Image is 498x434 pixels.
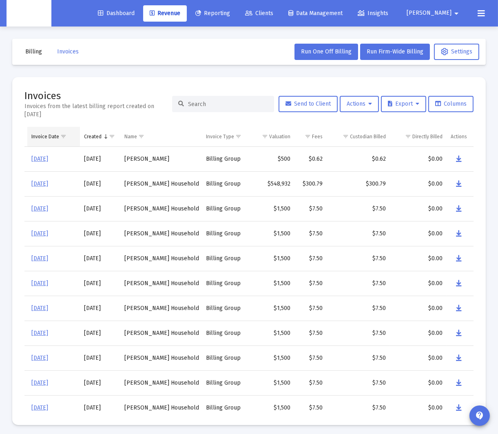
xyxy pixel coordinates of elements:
[390,246,447,271] td: $0.00
[60,133,66,139] span: Show filter options for column 'Invoice Date'
[282,5,349,22] a: Data Management
[24,102,172,119] div: Invoices from the latest billing report created on [DATE]
[360,44,430,60] button: Run Firm-Wide Billing
[109,133,115,139] span: Show filter options for column 'Created'
[331,354,386,362] div: $7.50
[331,329,386,337] div: $7.50
[31,404,48,411] a: [DATE]
[390,345,447,370] td: $0.00
[299,255,323,263] div: $7.50
[381,96,426,112] button: Export
[124,279,198,288] div: [PERSON_NAME] Household
[202,395,249,420] td: Billing Group
[235,133,241,139] span: Show filter options for column 'Invoice Type'
[405,133,411,139] span: Show filter options for column 'Directly Billed'
[249,271,294,296] td: $1,500
[347,100,372,107] span: Actions
[299,354,323,362] div: $7.50
[367,48,423,55] span: Run Firm-Wide Billing
[249,171,294,196] td: $548,932
[390,296,447,321] td: $0.00
[407,10,452,17] span: [PERSON_NAME]
[390,321,447,345] td: $0.00
[279,96,338,112] button: Send to Client
[299,180,323,188] div: $300.79
[31,133,59,140] div: Invoice Date
[390,196,447,221] td: $0.00
[239,5,280,22] a: Clients
[299,279,323,288] div: $7.50
[202,271,249,296] td: Billing Group
[331,404,386,412] div: $7.50
[124,329,198,337] div: [PERSON_NAME] Household
[331,205,386,213] div: $7.50
[327,127,390,146] td: Column Custodian Billed
[25,48,42,55] span: Billing
[331,180,386,188] div: $300.79
[249,246,294,271] td: $1,500
[202,296,249,321] td: Billing Group
[80,321,121,345] td: [DATE]
[202,127,249,146] td: Column Invoice Type
[31,379,48,386] a: [DATE]
[245,10,273,17] span: Clients
[27,127,80,146] td: Column Invoice Date
[412,133,443,140] div: Directly Billed
[299,379,323,387] div: $7.50
[350,133,386,140] div: Custodian Billed
[249,147,294,172] td: $500
[262,133,268,139] span: Show filter options for column 'Valuation'
[57,48,79,55] span: Invoices
[441,48,472,55] span: Settings
[80,196,121,221] td: [DATE]
[124,133,137,140] div: Name
[31,205,48,212] a: [DATE]
[331,379,386,387] div: $7.50
[202,171,249,196] td: Billing Group
[447,127,474,146] td: Column Actions
[31,354,48,361] a: [DATE]
[138,133,144,139] span: Show filter options for column 'Name'
[249,196,294,221] td: $1,500
[202,221,249,246] td: Billing Group
[390,395,447,420] td: $0.00
[31,230,48,237] a: [DATE]
[80,345,121,370] td: [DATE]
[195,10,230,17] span: Reporting
[331,304,386,312] div: $7.50
[202,345,249,370] td: Billing Group
[120,127,202,146] td: Column Name
[80,370,121,395] td: [DATE]
[249,345,294,370] td: $1,500
[286,100,331,107] span: Send to Client
[434,44,479,60] button: Settings
[249,221,294,246] td: $1,500
[189,5,237,22] a: Reporting
[390,171,447,196] td: $0.00
[84,133,102,140] div: Created
[331,230,386,238] div: $7.50
[358,10,388,17] span: Insights
[31,330,48,337] a: [DATE]
[80,246,121,271] td: [DATE]
[390,147,447,172] td: $0.00
[80,395,121,420] td: [DATE]
[249,321,294,345] td: $1,500
[202,246,249,271] td: Billing Group
[202,147,249,172] td: Billing Group
[301,48,352,55] span: Run One Off Billing
[19,44,49,60] button: Billing
[31,305,48,312] a: [DATE]
[202,370,249,395] td: Billing Group
[31,255,48,262] a: [DATE]
[299,329,323,337] div: $7.50
[202,321,249,345] td: Billing Group
[124,180,198,188] div: [PERSON_NAME] Household
[206,133,234,140] div: Invoice Type
[294,127,327,146] td: Column Fees
[299,155,323,163] div: $0.62
[288,10,343,17] span: Data Management
[331,279,386,288] div: $7.50
[428,96,474,112] button: Columns
[390,370,447,395] td: $0.00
